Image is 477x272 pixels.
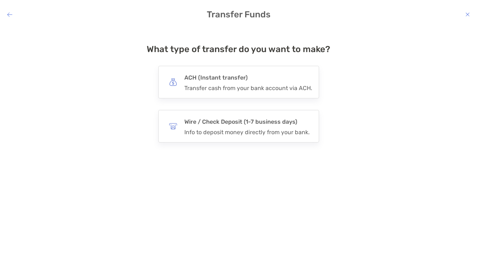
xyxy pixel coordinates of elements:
[169,78,177,86] img: button icon
[184,85,312,92] div: Transfer cash from your bank account via ACH.
[147,44,330,54] h4: What type of transfer do you want to make?
[184,117,310,127] h4: Wire / Check Deposit (1-7 business days)
[169,122,177,130] img: button icon
[184,73,312,83] h4: ACH (Instant transfer)
[184,129,310,136] div: Info to deposit money directly from your bank.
